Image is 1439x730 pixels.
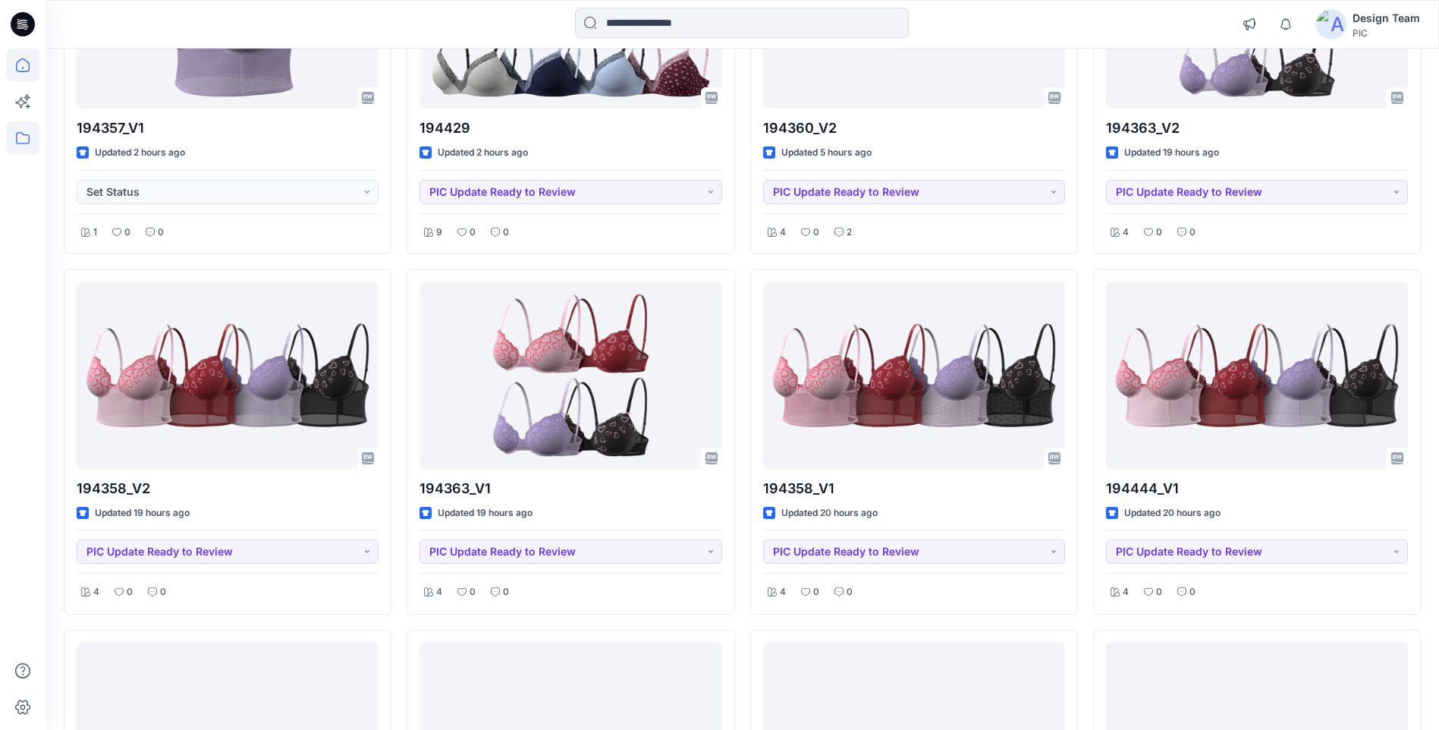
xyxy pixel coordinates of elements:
[158,225,164,241] p: 0
[77,118,379,139] p: 194357_V1
[1316,9,1346,39] img: avatar
[1124,145,1219,161] p: Updated 19 hours ago
[763,118,1065,139] p: 194360_V2
[1106,478,1408,499] p: 194444_V1
[95,145,185,161] p: Updated 2 hours ago
[1123,584,1129,600] p: 4
[438,505,533,521] p: Updated 19 hours ago
[470,584,476,600] p: 0
[1353,27,1420,39] div: PIC
[763,282,1065,468] a: 194358_V1
[77,478,379,499] p: 194358_V2
[127,584,133,600] p: 0
[1156,584,1162,600] p: 0
[93,225,97,241] p: 1
[847,584,853,600] p: 0
[780,225,786,241] p: 4
[503,225,509,241] p: 0
[419,478,721,499] p: 194363_V1
[1106,282,1408,468] a: 194444_V1
[781,505,878,521] p: Updated 20 hours ago
[160,584,166,600] p: 0
[436,225,442,241] p: 9
[419,118,721,139] p: 194429
[419,282,721,468] a: 194363_V1
[436,584,442,600] p: 4
[1353,9,1420,27] div: Design Team
[1156,225,1162,241] p: 0
[438,145,528,161] p: Updated 2 hours ago
[124,225,130,241] p: 0
[503,584,509,600] p: 0
[93,584,99,600] p: 4
[780,584,786,600] p: 4
[95,505,190,521] p: Updated 19 hours ago
[847,225,852,241] p: 2
[763,478,1065,499] p: 194358_V1
[1123,225,1129,241] p: 4
[1106,118,1408,139] p: 194363_V2
[781,145,872,161] p: Updated 5 hours ago
[1189,225,1196,241] p: 0
[813,584,819,600] p: 0
[77,282,379,468] a: 194358_V2
[1124,505,1221,521] p: Updated 20 hours ago
[813,225,819,241] p: 0
[1189,584,1196,600] p: 0
[470,225,476,241] p: 0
